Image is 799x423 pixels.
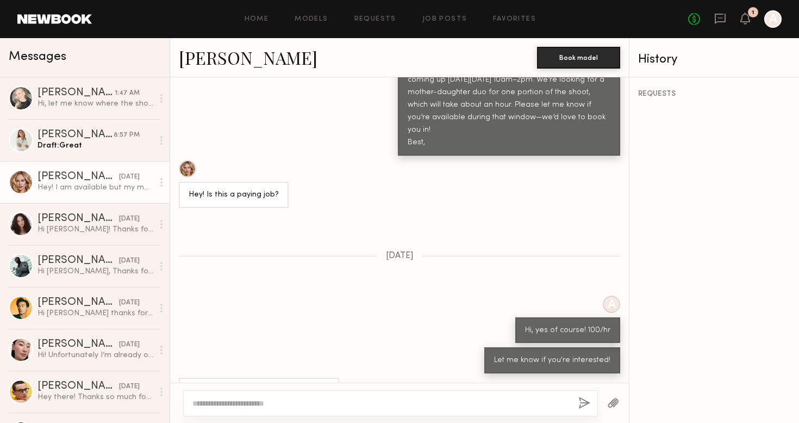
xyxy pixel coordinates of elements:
[38,99,153,109] div: Hi, let me know where the shoot is - that will help me know if I can do it! The reason I do a min...
[38,339,119,350] div: [PERSON_NAME]
[38,213,119,224] div: [PERSON_NAME]
[38,266,153,277] div: Hi [PERSON_NAME], Thanks for reaching out. I sure am available. Regards, GH
[38,140,153,151] div: Draft: Great
[119,298,140,308] div: [DATE]
[493,16,536,23] a: Favorites
[38,350,153,360] div: Hi! Unfortunately I’m already on hold that day. I appreciate you thinking of me!
[422,16,467,23] a: Job Posts
[38,308,153,318] div: Hi [PERSON_NAME] thanks for considering me for this shoot. I can do that. Please let me know any ...
[537,52,620,62] a: Book model
[638,53,790,66] div: History
[494,354,610,367] div: Let me know if you're interested!
[38,171,119,182] div: [PERSON_NAME]
[764,10,782,28] a: A
[245,16,269,23] a: Home
[752,10,754,16] div: 1
[9,51,66,63] span: Messages
[114,130,140,140] div: 8:57 PM
[38,88,115,99] div: [PERSON_NAME]
[386,252,414,261] span: [DATE]
[38,392,153,402] div: Hey there! Thanks so much for your interest. Unfortunately I’m already working that day. Sorry I ...
[119,340,140,350] div: [DATE]
[638,90,790,98] div: REQUESTS
[38,224,153,235] div: Hi [PERSON_NAME]! Thanks for reaching out, I am currently available :)
[38,182,153,193] div: Hey! I am available but my mom is not
[179,46,317,69] a: [PERSON_NAME]
[119,214,140,224] div: [DATE]
[38,130,114,140] div: [PERSON_NAME]
[354,16,396,23] a: Requests
[119,382,140,392] div: [DATE]
[38,381,119,392] div: [PERSON_NAME]
[119,172,140,182] div: [DATE]
[38,255,119,266] div: [PERSON_NAME]
[537,47,620,69] button: Book model
[38,297,119,308] div: [PERSON_NAME]
[525,324,610,337] div: Hi, yes of course! 100/hr
[295,16,328,23] a: Models
[408,36,610,149] div: Hi [PERSON_NAME], I hope you’re doing well! I work with Olfactory NYC, a custom fragrance brand, ...
[115,88,140,99] div: 1:47 AM
[119,256,140,266] div: [DATE]
[189,189,279,201] div: Hey! Is this a paying job?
